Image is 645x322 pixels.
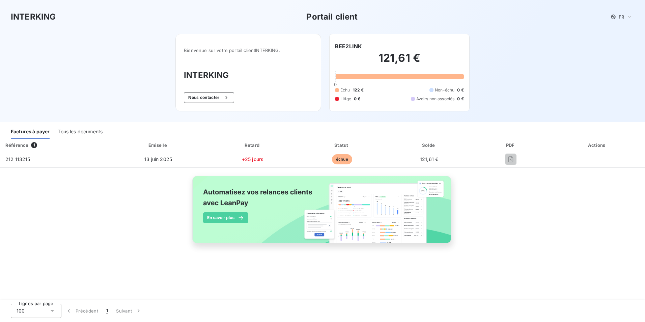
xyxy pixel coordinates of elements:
button: Nous contacter [184,92,234,103]
button: Précédent [61,304,102,318]
div: Factures à payer [11,125,50,139]
span: 0 € [354,96,360,102]
div: PDF [474,142,548,149]
span: Échu [340,87,350,93]
span: 212 113215 [5,156,30,162]
span: Litige [340,96,351,102]
span: Avoirs non associés [416,96,455,102]
span: FR [619,14,624,20]
span: 100 [17,307,25,314]
span: 0 € [457,87,464,93]
h3: Portail client [306,11,358,23]
div: Émise le [110,142,206,149]
h6: BEE2LINK [335,42,362,50]
span: Bienvenue sur votre portail client INTERKING . [184,48,313,53]
div: Tous les documents [58,125,103,139]
span: 122 € [353,87,364,93]
div: Statut [299,142,385,149]
span: échue [332,154,352,164]
button: 1 [102,304,112,318]
button: Suivant [112,304,146,318]
span: 13 juin 2025 [144,156,172,162]
div: Référence [5,142,28,148]
div: Solde [388,142,471,149]
h3: INTERKING [11,11,56,23]
span: 0 [334,82,337,87]
span: +25 jours [242,156,263,162]
span: 1 [106,307,108,314]
span: Non-échu [435,87,454,93]
span: 121,61 € [420,156,438,162]
h3: INTERKING [184,69,313,81]
span: 0 € [457,96,464,102]
div: Retard [209,142,297,149]
span: 1 [31,142,37,148]
div: Actions [551,142,644,149]
img: banner [186,172,459,255]
h2: 121,61 € [335,51,464,72]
